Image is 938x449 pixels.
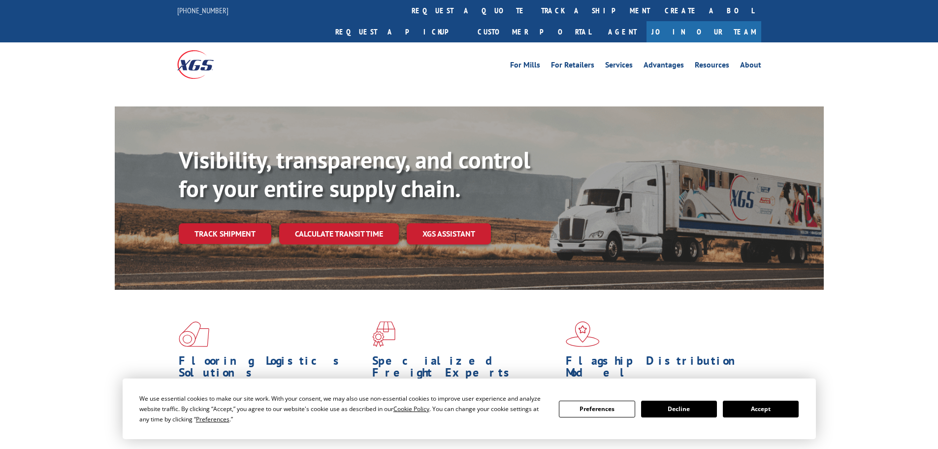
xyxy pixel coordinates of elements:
[123,379,816,439] div: Cookie Consent Prompt
[179,355,365,383] h1: Flooring Logistics Solutions
[139,393,547,424] div: We use essential cookies to make our site work. With your consent, we may also use non-essential ...
[598,21,647,42] a: Agent
[641,401,717,417] button: Decline
[393,405,429,413] span: Cookie Policy
[179,144,530,204] b: Visibility, transparency, and control for your entire supply chain.
[196,415,229,423] span: Preferences
[372,321,395,347] img: xgs-icon-focused-on-flooring-red
[551,61,594,72] a: For Retailers
[279,223,399,244] a: Calculate transit time
[179,223,271,244] a: Track shipment
[179,321,209,347] img: xgs-icon-total-supply-chain-intelligence-red
[559,401,635,417] button: Preferences
[647,21,761,42] a: Join Our Team
[372,355,558,383] h1: Specialized Freight Experts
[740,61,761,72] a: About
[510,61,540,72] a: For Mills
[695,61,729,72] a: Resources
[566,321,600,347] img: xgs-icon-flagship-distribution-model-red
[566,355,752,383] h1: Flagship Distribution Model
[605,61,633,72] a: Services
[470,21,598,42] a: Customer Portal
[328,21,470,42] a: Request a pickup
[407,223,491,244] a: XGS ASSISTANT
[177,5,228,15] a: [PHONE_NUMBER]
[723,401,799,417] button: Accept
[644,61,684,72] a: Advantages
